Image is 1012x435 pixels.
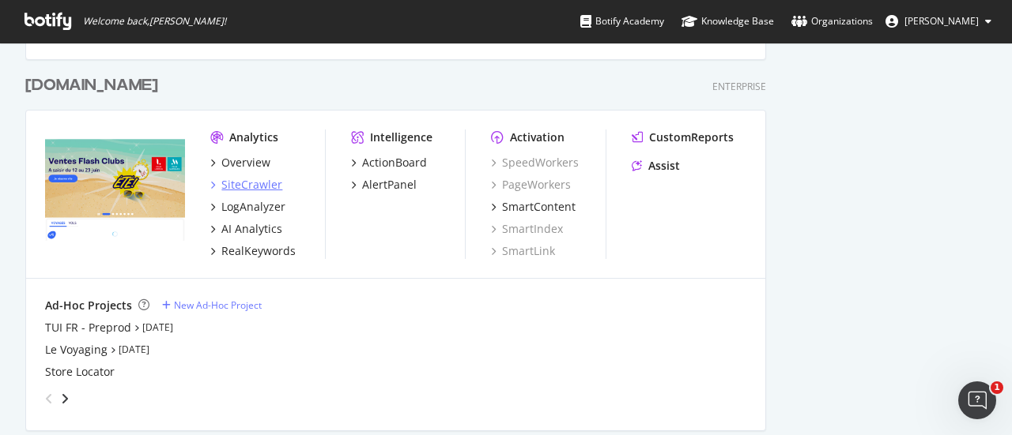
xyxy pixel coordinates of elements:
[491,177,571,193] a: PageWorkers
[510,129,565,145] div: Activation
[632,158,680,174] a: Assist
[221,199,285,215] div: LogAnalyzer
[25,74,158,97] div: [DOMAIN_NAME]
[370,129,432,145] div: Intelligence
[119,343,149,356] a: [DATE]
[648,158,680,174] div: Assist
[362,155,427,171] div: ActionBoard
[580,13,664,29] div: Botify Academy
[210,177,282,193] a: SiteCrawler
[351,177,417,193] a: AlertPanel
[491,199,576,215] a: SmartContent
[210,155,270,171] a: Overview
[221,221,282,237] div: AI Analytics
[221,243,296,259] div: RealKeywords
[712,80,766,93] div: Enterprise
[142,321,173,334] a: [DATE]
[45,298,132,313] div: Ad-Hoc Projects
[45,342,108,358] a: Le Voyaging
[39,386,59,411] div: angle-left
[45,129,185,242] img: tui.fr
[491,243,555,259] a: SmartLink
[682,13,774,29] div: Knowledge Base
[210,243,296,259] a: RealKeywords
[229,129,278,145] div: Analytics
[362,177,417,193] div: AlertPanel
[791,13,873,29] div: Organizations
[221,155,270,171] div: Overview
[25,74,164,97] a: [DOMAIN_NAME]
[491,221,563,237] a: SmartIndex
[958,381,996,419] iframe: Intercom live chat
[873,9,1004,34] button: [PERSON_NAME]
[210,221,282,237] a: AI Analytics
[649,129,734,145] div: CustomReports
[210,199,285,215] a: LogAnalyzer
[632,129,734,145] a: CustomReports
[491,155,579,171] a: SpeedWorkers
[174,298,262,312] div: New Ad-Hoc Project
[83,15,226,28] span: Welcome back, [PERSON_NAME] !
[45,364,115,380] a: Store Locator
[991,381,1003,394] span: 1
[162,298,262,312] a: New Ad-Hoc Project
[502,199,576,215] div: SmartContent
[221,177,282,193] div: SiteCrawler
[45,320,131,336] a: TUI FR - Preprod
[904,14,979,28] span: Olena Astafieva
[59,391,70,407] div: angle-right
[351,155,427,171] a: ActionBoard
